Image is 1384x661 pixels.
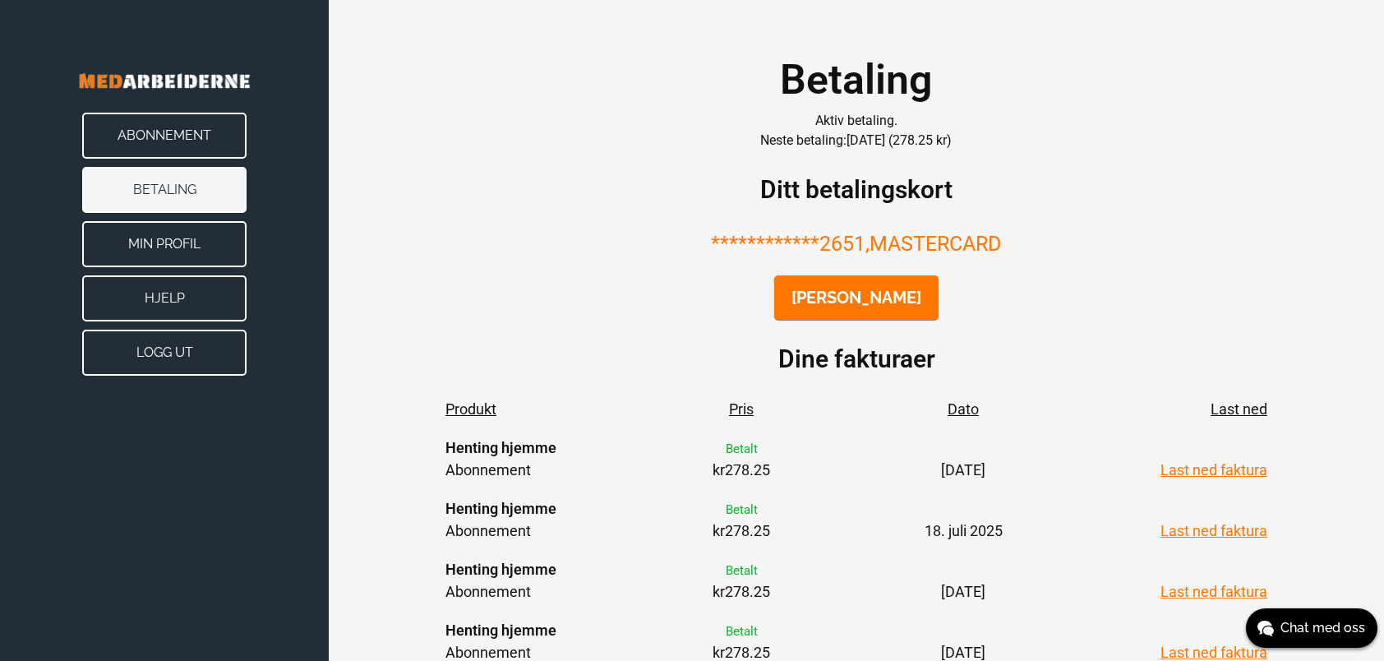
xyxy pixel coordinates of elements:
h1: Betaling [780,49,932,111]
button: [PERSON_NAME] [774,275,939,320]
div: [DATE] [914,558,1013,603]
div: Abonnement [445,497,569,542]
div: kr 278.25 [700,497,782,542]
button: Logg ut [82,330,247,376]
div: Abonnement [445,558,569,603]
span: Dato [914,398,1013,420]
button: Min Profil [82,221,247,267]
span: Last ned [1144,398,1267,420]
button: Hjelp [82,275,247,321]
span: Pris [700,398,782,420]
div: kr 278.25 [700,558,782,603]
strong: Henting hjemme [445,439,556,456]
strong: Henting hjemme [445,622,556,639]
span: Aktiv betaling. Neste betaling: [DATE] (278.25 kr) [760,113,952,148]
span: Betalt [726,563,758,578]
strong: Henting hjemme [445,500,556,517]
img: Banner [33,49,296,113]
div: Abonnement [445,437,569,481]
strong: Henting hjemme [445,561,556,578]
button: Betaling [82,167,247,213]
span: Produkt [445,398,569,420]
button: Abonnement [82,113,247,159]
span: Chat med oss [1280,618,1365,638]
div: [DATE] [914,437,1013,481]
div: kr 278.25 [700,437,782,481]
div: 18. juli 2025 [914,497,1013,542]
a: Last ned faktura [1160,583,1267,600]
a: Last ned faktura [1160,461,1267,478]
a: Last ned faktura [1160,522,1267,539]
h2: Dine fakturaer [778,340,935,377]
h2: Ditt betalingskort [760,171,953,208]
span: Betalt [726,502,758,517]
button: Chat med oss [1246,608,1377,648]
span: Betalt [726,441,758,456]
span: Betalt [726,624,758,639]
a: Last ned faktura [1160,644,1267,661]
